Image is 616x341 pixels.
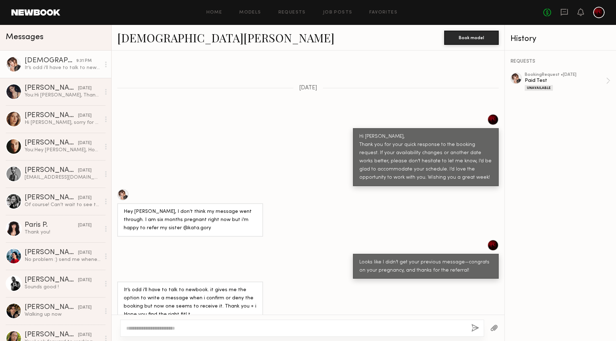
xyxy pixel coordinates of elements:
div: [DATE] [78,304,92,311]
div: Looks like I didn’t get your previous message—congrats on your pregnancy, and thanks for the refe... [359,258,492,275]
div: No problem :) send me whenever you can ♥️ thank you so much [25,256,101,263]
div: Hi [PERSON_NAME], sorry for delay. Thank you very much! The images truly look great, thanks for t... [25,119,101,126]
div: REQUESTS [510,59,610,64]
a: Requests [278,10,306,15]
div: Walking up now [25,311,101,318]
div: [DATE] [78,85,92,92]
div: Hi [PERSON_NAME], Thank you for your quick response to the booking request. If your availability ... [359,133,492,182]
a: Models [239,10,261,15]
div: [PERSON_NAME] [25,194,78,201]
div: History [510,35,610,43]
a: Favorites [369,10,397,15]
div: [PERSON_NAME] [25,304,78,311]
div: Paris P. [25,222,78,229]
div: [PERSON_NAME] [25,167,78,174]
div: [PERSON_NAME] [25,331,78,339]
div: [DATE] [78,140,92,147]
div: [DATE] [78,277,92,284]
div: You: Hey [PERSON_NAME], Hope youre doing well! I just wanted to make sure you received the link t... [25,147,101,153]
div: [DATE] [78,195,92,201]
span: Messages [6,33,43,41]
div: [EMAIL_ADDRESS][DOMAIN_NAME] [25,174,101,181]
div: 9:31 PM [76,58,92,64]
div: [DATE] [78,112,92,119]
div: booking Request • [DATE] [525,73,606,77]
div: [PERSON_NAME] [25,85,78,92]
a: bookingRequest •[DATE]Paid TestUnavailable [525,73,610,91]
div: Unavailable [525,85,553,91]
span: [DATE] [299,85,317,91]
button: Book model [444,31,499,45]
div: Paid Test [525,77,606,84]
div: [DATE] [78,167,92,174]
div: [PERSON_NAME] [25,249,78,256]
div: Sounds good ! [25,284,101,290]
div: [PERSON_NAME] [25,277,78,284]
div: Hey [PERSON_NAME], I don’t think my message went through. I am six months pregnant right now but ... [124,208,257,232]
div: Of course! Can’t wait to see the photos! :) [25,201,101,208]
div: [DATE] [78,250,92,256]
div: [DATE] [78,222,92,229]
div: [DATE] [78,332,92,339]
div: It’s odd i’ll have to talk to newbook. it gives me the option to write a message when i confirm o... [124,286,257,319]
div: Thank you! [25,229,101,236]
div: [PERSON_NAME] [25,140,78,147]
div: You: Hi [PERSON_NAME], Thank you for accepting the booking request! I’m looking forward to workin... [25,92,101,99]
div: [DEMOGRAPHIC_DATA][PERSON_NAME] [25,57,76,64]
a: Book model [444,34,499,40]
div: [PERSON_NAME] [25,112,78,119]
a: Job Posts [323,10,353,15]
a: [DEMOGRAPHIC_DATA][PERSON_NAME] [117,30,334,45]
a: Home [206,10,222,15]
div: It’s odd i’ll have to talk to newbook. it gives me the option to write a message when i confirm o... [25,64,101,71]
